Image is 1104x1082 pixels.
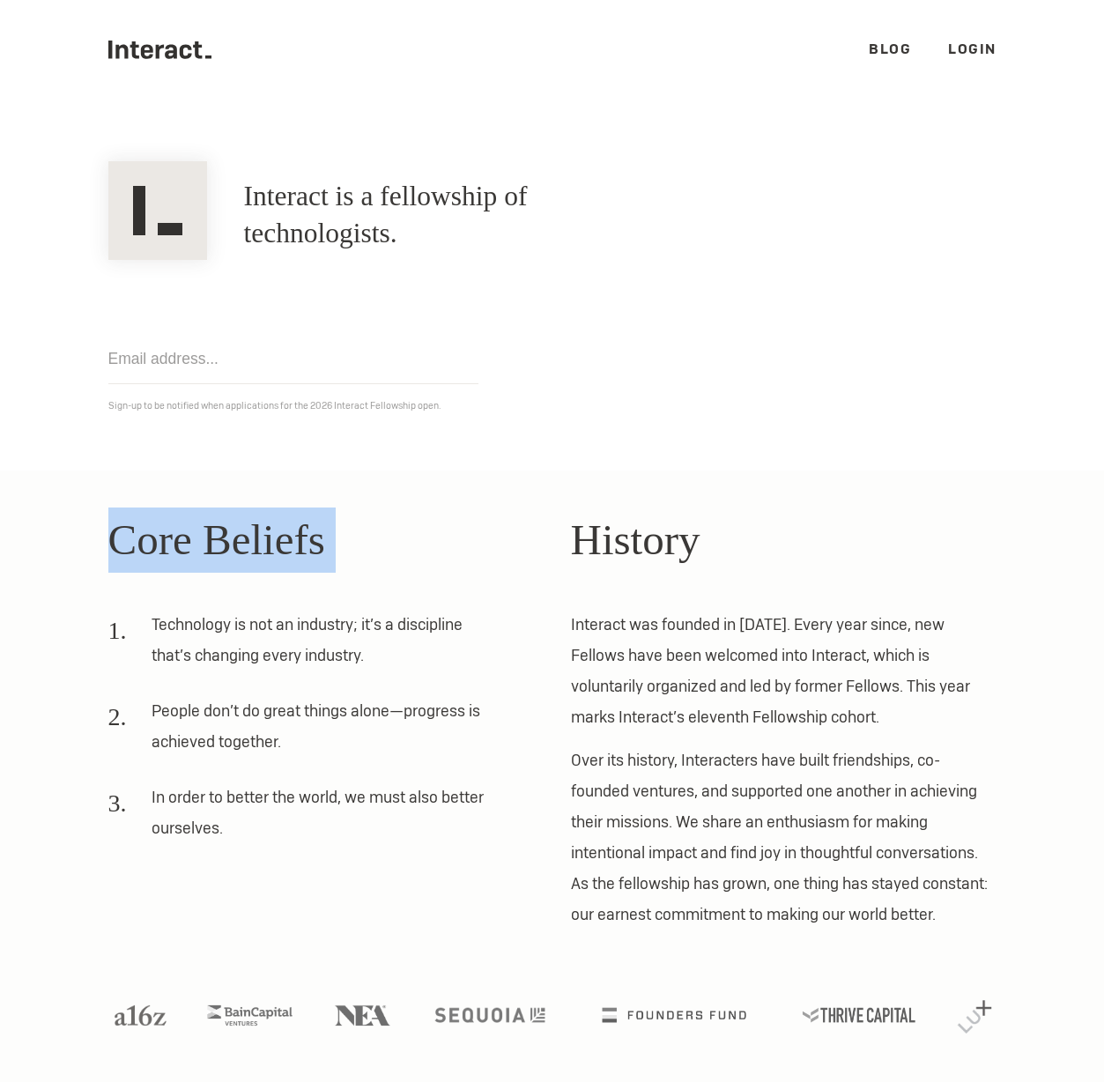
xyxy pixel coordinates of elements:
img: Founders Fund logo [602,1008,745,1022]
p: Sign-up to be notified when applications for the 2026 Interact Fellowship open. [108,396,997,415]
li: People don’t do great things alone—progress is achieved together. [108,695,497,769]
img: Thrive Capital logo [803,1008,915,1022]
img: Interact Logo [108,161,207,260]
a: Login [948,40,997,58]
img: Sequoia logo [435,1008,545,1022]
h1: Interact is a fellowship of technologists. [244,178,661,252]
img: NEA logo [335,1005,390,1026]
p: Interact was founded in [DATE]. Every year since, new Fellows have been welcomed into Interact, w... [571,609,997,732]
img: A16Z logo [115,1005,166,1026]
a: Blog [869,40,911,58]
p: Over its history, Interacters have built friendships, co-founded ventures, and supported one anot... [571,745,997,930]
input: Email address... [108,334,478,384]
h2: History [571,508,997,573]
li: Technology is not an industry; it’s a discipline that’s changing every industry. [108,609,497,683]
li: In order to better the world, we must also better ourselves. [108,782,497,856]
h2: Core Beliefs [108,508,534,573]
img: Bain Capital Ventures logo [207,1005,292,1026]
img: Lux Capital logo [958,1000,992,1034]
